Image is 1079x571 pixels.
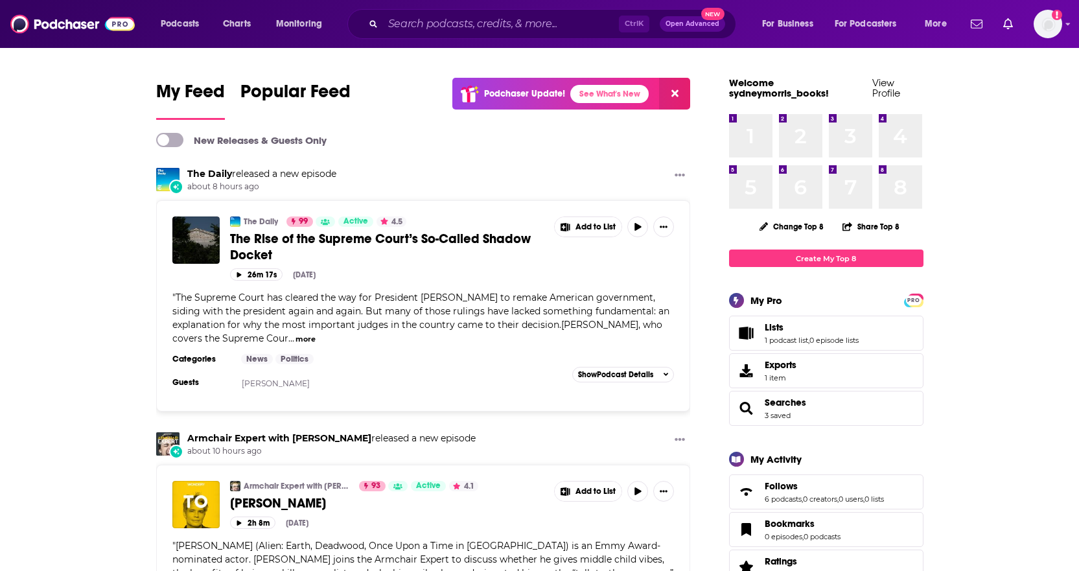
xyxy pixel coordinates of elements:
button: 2h 8m [230,517,275,529]
img: Timothy Olyphant [172,481,220,528]
img: Armchair Expert with Dax Shepard [230,481,240,491]
span: Logged in as sydneymorris_books [1034,10,1062,38]
span: , [863,495,864,504]
div: [DATE] [293,270,316,279]
a: Politics [275,354,314,364]
span: Bookmarks [765,518,815,530]
span: For Podcasters [835,15,897,33]
span: Ratings [765,555,797,567]
div: My Pro [750,294,782,307]
img: Podchaser - Follow, Share and Rate Podcasts [10,12,135,36]
a: 99 [286,216,313,227]
span: about 10 hours ago [187,446,476,457]
button: Show More Button [669,432,690,449]
a: The Daily [244,216,278,227]
a: Bookmarks [734,520,760,539]
span: Show Podcast Details [578,370,653,379]
img: Armchair Expert with Dax Shepard [156,432,180,456]
h3: released a new episode [187,432,476,445]
span: Lists [729,316,923,351]
a: Bookmarks [765,518,841,530]
div: [DATE] [286,519,308,528]
a: Armchair Expert with Dax Shepard [187,432,371,444]
button: open menu [826,14,916,34]
a: Ratings [765,555,841,567]
button: Show More Button [555,482,622,501]
img: The Daily [230,216,240,227]
a: Follows [765,480,884,492]
a: 93 [359,481,386,491]
span: 99 [299,215,308,228]
a: News [241,354,273,364]
span: For Business [762,15,813,33]
a: 3 saved [765,411,791,420]
span: Exports [765,359,796,371]
img: User Profile [1034,10,1062,38]
span: , [802,532,804,541]
img: The Rise of the Supreme Court’s So-Called Shadow Docket [172,216,220,264]
button: Show More Button [669,168,690,184]
a: Exports [729,353,923,388]
a: 0 lists [864,495,884,504]
button: Show More Button [653,481,674,502]
button: Show More Button [555,217,622,237]
a: Lists [734,324,760,342]
a: 0 episodes [765,532,802,541]
a: Lists [765,321,859,333]
a: Popular Feed [240,80,351,120]
button: Share Top 8 [842,214,900,239]
span: Monitoring [276,15,322,33]
span: Follows [729,474,923,509]
span: , [802,495,803,504]
div: New Episode [169,180,183,194]
a: 0 episode lists [809,336,859,345]
a: 0 creators [803,495,837,504]
span: , [837,495,839,504]
span: More [925,15,947,33]
h3: released a new episode [187,168,336,180]
button: Change Top 8 [752,218,832,235]
button: open menu [267,14,339,34]
div: New Episode [169,445,183,459]
a: 1 podcast list [765,336,808,345]
button: open menu [916,14,963,34]
a: View Profile [872,76,900,99]
span: " [172,292,669,344]
span: Active [343,215,368,228]
span: ... [288,332,294,344]
a: Searches [765,397,806,408]
p: Podchaser Update! [484,88,565,99]
button: Show More Button [653,216,674,237]
span: 93 [371,480,380,493]
a: My Feed [156,80,225,120]
a: Active [411,481,446,491]
span: PRO [906,296,922,305]
span: Podcasts [161,15,199,33]
a: Show notifications dropdown [966,13,988,35]
svg: Add a profile image [1052,10,1062,20]
span: Follows [765,480,798,492]
button: open menu [152,14,216,34]
button: 4.1 [449,481,478,491]
a: Show notifications dropdown [998,13,1018,35]
a: Searches [734,399,760,417]
span: Add to List [575,222,616,232]
span: The Supreme Court has cleared the way for President [PERSON_NAME] to remake American government, ... [172,292,669,344]
span: 1 item [765,373,796,382]
img: The Daily [156,168,180,191]
span: New [701,8,725,20]
span: , [808,336,809,345]
span: Add to List [575,487,616,496]
button: Open AdvancedNew [660,16,725,32]
span: Charts [223,15,251,33]
div: Search podcasts, credits, & more... [360,9,748,39]
span: Exports [734,362,760,380]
